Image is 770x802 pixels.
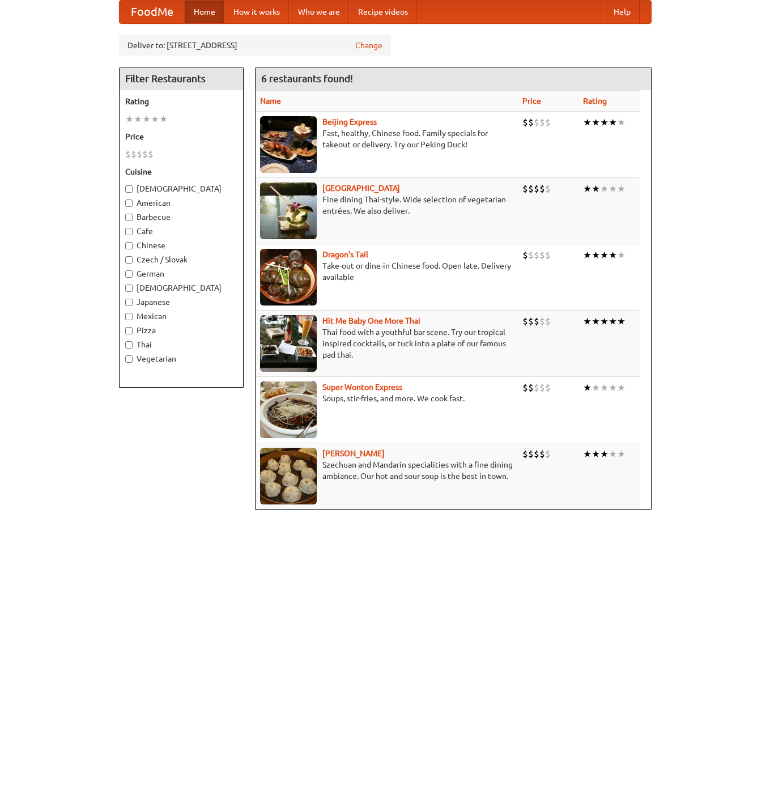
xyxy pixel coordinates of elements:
li: $ [539,448,545,460]
h4: Filter Restaurants [120,67,243,90]
a: Rating [583,96,607,105]
li: ★ [592,183,600,195]
li: $ [545,381,551,394]
li: $ [528,183,534,195]
img: satay.jpg [260,183,317,239]
ng-pluralize: 6 restaurants found! [261,73,353,84]
label: [DEMOGRAPHIC_DATA] [125,183,237,194]
li: ★ [609,116,617,129]
li: ★ [609,183,617,195]
li: $ [534,116,539,129]
li: $ [528,116,534,129]
input: American [125,200,133,207]
li: ★ [600,448,609,460]
li: ★ [609,448,617,460]
li: ★ [583,249,592,261]
li: ★ [592,116,600,129]
input: [DEMOGRAPHIC_DATA] [125,285,133,292]
img: babythai.jpg [260,315,317,372]
li: ★ [142,113,151,125]
li: $ [545,315,551,328]
li: ★ [600,315,609,328]
li: ★ [609,315,617,328]
li: $ [539,249,545,261]
input: Barbecue [125,214,133,221]
p: Fast, healthy, Chinese food. Family specials for takeout or delivery. Try our Peking Duck! [260,128,514,150]
label: Japanese [125,296,237,308]
li: $ [131,148,137,160]
li: $ [534,448,539,460]
li: $ [545,249,551,261]
p: Szechuan and Mandarin specialities with a fine dining ambiance. Our hot and sour soup is the best... [260,459,514,482]
li: ★ [609,381,617,394]
input: Mexican [125,313,133,320]
li: ★ [592,448,600,460]
a: Home [185,1,224,23]
li: ★ [583,315,592,328]
li: $ [137,148,142,160]
label: German [125,268,237,279]
a: Change [355,40,382,51]
li: $ [545,448,551,460]
input: Czech / Slovak [125,256,133,264]
label: American [125,197,237,209]
li: ★ [617,315,626,328]
li: ★ [592,381,600,394]
a: FoodMe [120,1,185,23]
li: $ [545,116,551,129]
li: $ [534,315,539,328]
p: Take-out or dine-in Chinese food. Open late. Delivery available [260,260,514,283]
p: Thai food with a youthful bar scene. Try our tropical inspired cocktails, or tuck into a plate of... [260,326,514,360]
a: [PERSON_NAME] [322,449,385,458]
a: Dragon's Tail [322,250,368,259]
p: Soups, stir-fries, and more. We cook fast. [260,393,514,404]
li: ★ [134,113,142,125]
label: Mexican [125,311,237,322]
li: $ [534,381,539,394]
li: $ [539,315,545,328]
li: $ [522,381,528,394]
a: Hit Me Baby One More Thai [322,316,420,325]
label: Czech / Slovak [125,254,237,265]
li: $ [522,315,528,328]
li: $ [522,249,528,261]
img: dragon.jpg [260,249,317,305]
li: ★ [600,381,609,394]
li: $ [534,183,539,195]
input: Japanese [125,299,133,306]
li: $ [528,448,534,460]
li: $ [142,148,148,160]
label: Cafe [125,226,237,237]
h5: Cuisine [125,166,237,177]
li: ★ [609,249,617,261]
li: $ [148,148,154,160]
input: Cafe [125,228,133,235]
input: Thai [125,341,133,349]
li: ★ [151,113,159,125]
li: ★ [159,113,168,125]
a: Name [260,96,281,105]
a: Help [605,1,640,23]
input: Vegetarian [125,355,133,363]
h5: Rating [125,96,237,107]
li: ★ [125,113,134,125]
li: ★ [617,249,626,261]
label: [DEMOGRAPHIC_DATA] [125,282,237,294]
a: [GEOGRAPHIC_DATA] [322,184,400,193]
a: Super Wonton Express [322,383,402,392]
div: Deliver to: [STREET_ADDRESS] [119,35,391,56]
li: ★ [600,183,609,195]
label: Thai [125,339,237,350]
li: ★ [583,183,592,195]
li: ★ [592,315,600,328]
li: ★ [583,448,592,460]
li: $ [125,148,131,160]
li: $ [539,183,545,195]
input: Pizza [125,327,133,334]
li: ★ [592,249,600,261]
